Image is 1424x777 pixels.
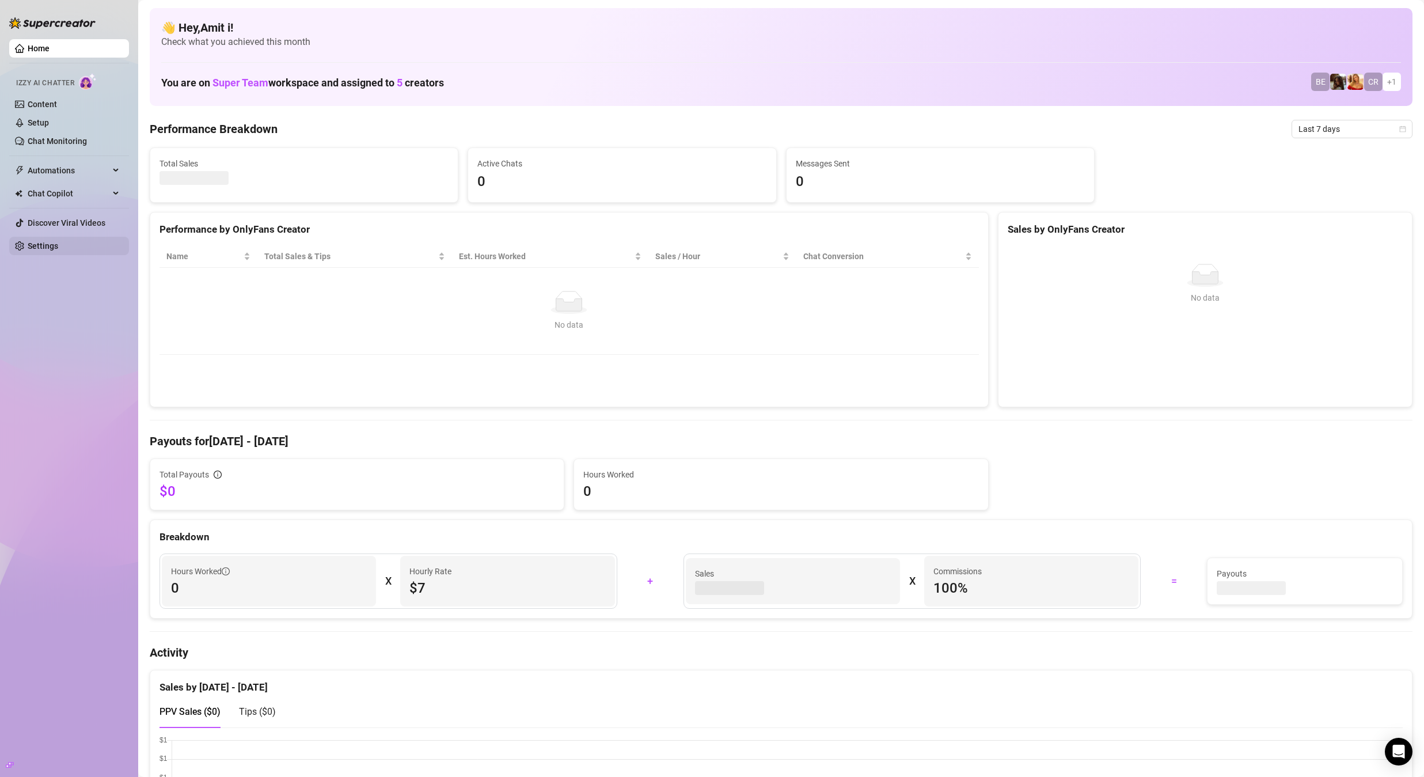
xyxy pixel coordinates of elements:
[161,77,444,89] h1: You are on workspace and assigned to creators
[655,250,780,263] span: Sales / Hour
[150,645,1412,661] h4: Activity
[171,579,367,597] span: 0
[214,471,222,479] span: info-circle
[239,706,276,717] span: Tips ( $0 )
[28,218,105,228] a: Discover Viral Videos
[477,157,766,170] span: Active Chats
[1217,567,1393,580] span: Payouts
[28,100,57,109] a: Content
[9,17,96,29] img: logo-BBDzfeDw.svg
[1330,74,1346,90] img: miagkii
[6,761,14,769] span: build
[1399,126,1406,132] span: calendar
[160,157,449,170] span: Total Sales
[166,250,241,263] span: Name
[409,565,451,578] article: Hourly Rate
[796,157,1085,170] span: Messages Sent
[222,567,230,575] span: info-circle
[28,44,50,53] a: Home
[796,171,1085,193] span: 0
[803,250,962,263] span: Chat Conversion
[264,250,436,263] span: Total Sales & Tips
[459,250,632,263] div: Est. Hours Worked
[1385,738,1412,765] div: Open Intercom Messenger
[15,189,22,198] img: Chat Copilot
[160,468,209,481] span: Total Payouts
[933,565,982,578] article: Commissions
[1347,74,1364,90] img: mikayla_demaiter
[28,184,109,203] span: Chat Copilot
[160,529,1403,545] div: Breakdown
[16,78,74,89] span: Izzy AI Chatter
[477,171,766,193] span: 0
[160,222,979,237] div: Performance by OnlyFans Creator
[1008,222,1403,237] div: Sales by OnlyFans Creator
[161,20,1401,36] h4: 👋 Hey, Amit i !
[150,121,278,137] h4: Performance Breakdown
[28,118,49,127] a: Setup
[933,579,1129,597] span: 100 %
[397,77,402,89] span: 5
[15,166,24,175] span: thunderbolt
[28,137,87,146] a: Chat Monitoring
[1368,75,1379,88] span: CR
[583,468,978,481] span: Hours Worked
[257,245,452,268] th: Total Sales & Tips
[212,77,268,89] span: Super Team
[624,572,677,590] div: +
[171,565,230,578] span: Hours Worked
[695,567,891,580] span: Sales
[171,319,967,331] div: No data
[1387,75,1396,88] span: + 1
[161,36,1401,48] span: Check what you achieved this month
[160,670,1403,695] div: Sales by [DATE] - [DATE]
[1148,572,1200,590] div: =
[28,161,109,180] span: Automations
[583,482,978,501] span: 0
[1298,120,1406,138] span: Last 7 days
[1012,291,1398,304] div: No data
[796,245,978,268] th: Chat Conversion
[160,706,221,717] span: PPV Sales ( $0 )
[150,433,1412,449] h4: Payouts for [DATE] - [DATE]
[160,482,555,501] span: $0
[385,572,391,590] div: X
[409,579,605,597] span: $7
[79,73,97,90] img: AI Chatter
[28,241,58,251] a: Settings
[909,572,915,590] div: X
[160,245,257,268] th: Name
[648,245,796,268] th: Sales / Hour
[1316,75,1326,88] span: BE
